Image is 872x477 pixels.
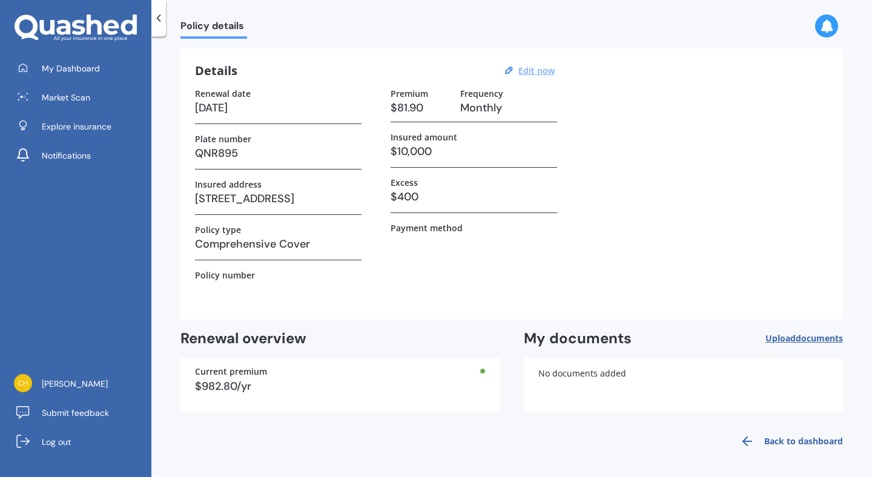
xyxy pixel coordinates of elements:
[9,401,151,425] a: Submit feedback
[195,381,485,392] div: $982.80/yr
[195,189,362,208] h3: [STREET_ADDRESS]
[765,329,843,348] button: Uploaddocuments
[195,134,251,144] label: Plate number
[14,374,32,392] img: 341eba41bac3b076d062a855fa45948e
[195,225,241,235] label: Policy type
[733,427,843,456] a: Back to dashboard
[195,99,362,117] h3: [DATE]
[524,329,632,348] h2: My documents
[180,329,500,348] h2: Renewal overview
[195,367,485,376] div: Current premium
[796,332,843,344] span: documents
[195,179,262,189] label: Insured address
[42,436,71,448] span: Log out
[195,88,251,99] label: Renewal date
[391,177,418,188] label: Excess
[42,91,90,104] span: Market Scan
[195,270,255,280] label: Policy number
[42,150,91,162] span: Notifications
[42,378,108,390] span: [PERSON_NAME]
[9,372,151,396] a: [PERSON_NAME]
[524,358,843,412] div: No documents added
[195,63,237,79] h3: Details
[391,99,451,117] h3: $81.90
[518,65,555,76] u: Edit now
[9,430,151,454] a: Log out
[765,334,843,343] span: Upload
[391,142,557,160] h3: $10,000
[180,20,247,36] span: Policy details
[195,144,362,162] h3: QNR895
[515,65,558,76] button: Edit now
[42,407,109,419] span: Submit feedback
[460,99,557,117] h3: Monthly
[195,235,362,253] h3: Comprehensive Cover
[391,88,428,99] label: Premium
[42,62,100,74] span: My Dashboard
[391,223,463,233] label: Payment method
[9,56,151,81] a: My Dashboard
[9,143,151,168] a: Notifications
[391,188,557,206] h3: $400
[42,120,111,133] span: Explore insurance
[9,85,151,110] a: Market Scan
[391,132,457,142] label: Insured amount
[9,114,151,139] a: Explore insurance
[460,88,503,99] label: Frequency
